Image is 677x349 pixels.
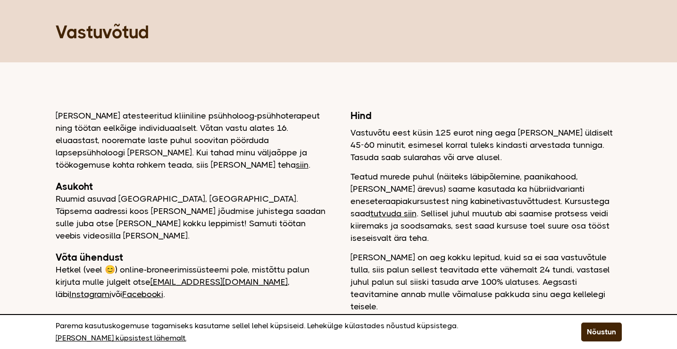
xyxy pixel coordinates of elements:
button: Nõustun [581,323,622,341]
h2: Hind [351,110,622,122]
a: tutvuda siin [370,209,417,218]
p: [PERSON_NAME] on aeg kokku lepitud, kuid sa ei saa vastuvõtule tulla, siis palun sellest teavitad... [351,251,622,313]
a: [EMAIL_ADDRESS][DOMAIN_NAME] [150,277,288,287]
a: [PERSON_NAME] küpsistest lähemalt. [56,332,186,344]
a: Facebooki [122,289,163,299]
p: Teatud murede puhul (näiteks läbipõlemine, paanikahood, [PERSON_NAME] ärevus) saame kasutada ka h... [351,170,622,244]
p: Hetkel (veel 😊) online-broneerimissüsteemi pole, mistõttu palun kirjuta mulle julgelt otse , läbi... [56,264,327,300]
p: Ruumid asuvad [GEOGRAPHIC_DATA], [GEOGRAPHIC_DATA]. Täpsema aadressi koos [PERSON_NAME] jõudmise ... [56,193,327,242]
p: [PERSON_NAME] atesteeritud kliiniline psühholoog-psühhoterapeut ning töötan eelkõige individuaals... [56,110,327,171]
p: Vastuvõtu eest küsin 125 eurot ning aega [PERSON_NAME] üldiselt 45-60 minutit, esimesel korral tu... [351,127,622,163]
h2: Võta ühendust [56,251,327,264]
p: Parema kasutuskogemuse tagamiseks kasutame sellel lehel küpsiseid. Lehekülge külastades nõustud k... [56,320,558,344]
h2: Asukoht [56,180,327,193]
a: Instagrami [69,289,111,299]
h1: Vastuvõtud [56,21,622,43]
a: siin [296,160,309,170]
